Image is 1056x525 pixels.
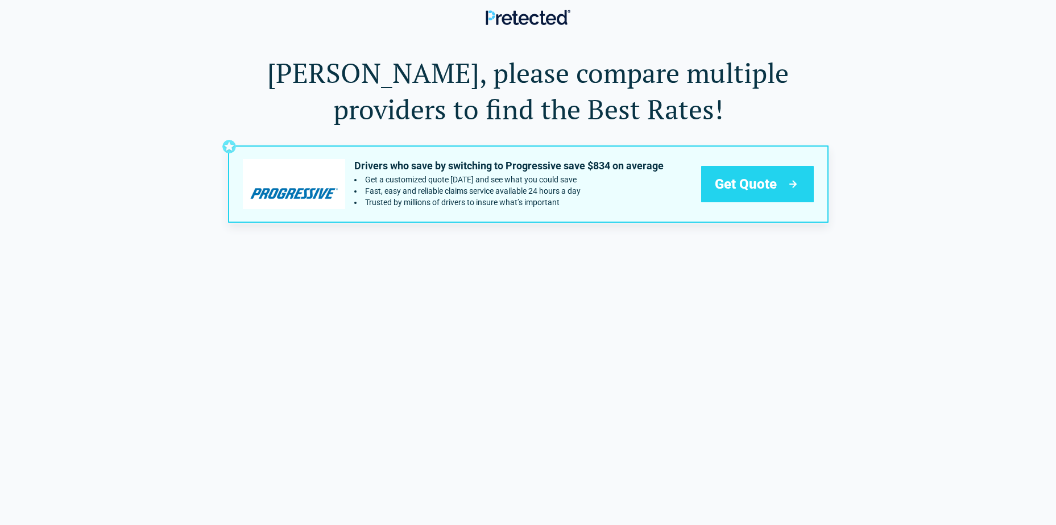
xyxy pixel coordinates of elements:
h1: [PERSON_NAME], please compare multiple providers to find the Best Rates! [228,55,829,127]
li: Trusted by millions of drivers to insure what’s important [354,198,664,207]
li: Get a customized quote today and see what you could save [354,175,664,184]
p: Drivers who save by switching to Progressive save $834 on average [354,159,664,173]
a: progressive's logoDrivers who save by switching to Progressive save $834 on averageGet a customiz... [228,145,829,223]
img: progressive's logo [243,159,345,209]
span: Get Quote [715,175,777,193]
li: Fast, easy and reliable claims service available 24 hours a day [354,186,664,195]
